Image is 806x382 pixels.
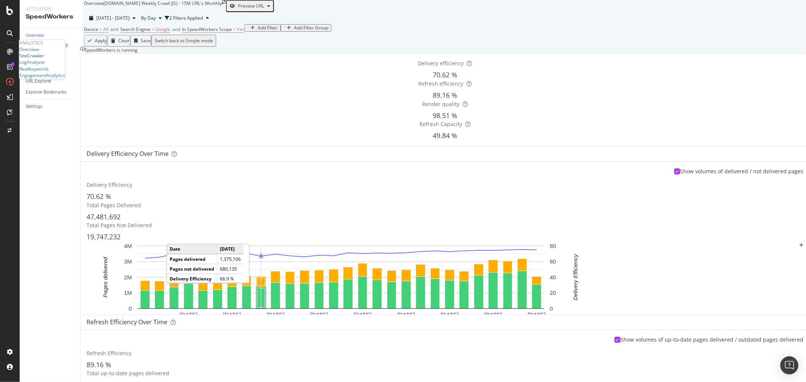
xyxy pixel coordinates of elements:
div: Show volumes of delivered / not delivered pages [680,168,803,175]
text: 2M [124,274,132,280]
span: Refresh Efficiency [87,350,131,357]
text: [DATE] [223,311,241,318]
text: 20 [550,290,556,296]
span: = [152,26,154,32]
button: [DATE] - [DATE] [84,14,141,22]
text: [DATE] [179,311,197,318]
button: 2 Filters Applied [165,12,212,24]
text: Delivery Efficiency [572,254,579,300]
span: 89.16 % [433,91,457,100]
div: plus [799,243,803,248]
div: Clear [118,38,130,43]
text: [DATE] [354,311,371,318]
div: Show volumes of up-to-date pages delivered / outdated pages delivered [620,336,803,343]
span: Delivery efficiency [418,60,464,67]
div: Analytics [19,40,65,46]
a: LogAnalyzer [19,59,45,66]
span: All [103,26,108,32]
span: Device [84,26,98,32]
a: Explorer Bookmarks [26,88,78,96]
a: Overview [26,32,78,40]
text: 0 [129,305,132,312]
span: Yes [237,26,244,32]
div: Apply [95,38,107,43]
div: URL Explorer [26,77,51,85]
span: In SpeedWorkers Scope [182,26,232,32]
span: Refresh efficiency [418,80,463,87]
text: 40 [550,274,556,280]
text: 4M [124,243,132,249]
button: By Day [141,12,165,24]
span: 89.16 % [87,360,111,369]
div: Switch back to Simple mode [155,38,213,43]
span: [DATE] - [DATE] [96,15,130,21]
text: [DATE] [528,311,546,318]
a: Settings [26,103,78,111]
span: and [172,26,180,32]
span: 70.62 % [433,70,457,79]
span: = [233,26,236,32]
span: Delivery Efficiency [87,181,132,188]
div: Overview [26,32,44,39]
span: 19,747,232 [87,232,121,241]
div: Add Filter Group [294,25,328,31]
text: Pages delivered [102,257,108,297]
div: Delivery Efficiency over time [87,150,169,157]
button: Add Filter [244,24,281,32]
a: SiteCrawler [19,53,44,59]
a: URL Explorer [26,77,78,85]
text: [DATE] [441,311,458,318]
span: Render quality [422,100,459,108]
a: Overview [19,46,39,53]
span: and [110,26,118,32]
text: [DATE] [484,311,502,318]
text: 0 [550,305,553,312]
button: Add Filter Group [281,24,331,32]
div: Open Intercom Messenger [780,356,798,374]
div: Settings [26,103,42,111]
a: RealKeywords [19,66,49,72]
span: Total up-to-date pages delivered [87,370,169,377]
text: 3M [124,258,132,265]
span: Total Pages Delivered [87,202,141,209]
span: = [99,26,102,32]
text: [DATE] [310,311,328,318]
svg: A chart. [87,242,595,321]
div: Save [141,38,151,43]
span: By Day [141,15,156,21]
text: [DATE] [267,311,285,318]
text: 80 [550,243,556,249]
span: Total Pages Not-Delivered [87,222,152,229]
span: Refresh Capacity [419,120,462,128]
div: Activation [26,6,77,12]
div: Explorer Bookmarks [26,88,67,96]
div: Add Filter [258,25,278,31]
span: 47,481,692 [87,212,121,221]
text: 1M [124,290,132,296]
span: 98.51 % [433,111,457,120]
div: Refresh Efficiency over time [87,318,167,326]
span: 70.62 % [87,192,111,201]
span: Google [155,26,170,32]
button: Clear [107,35,130,47]
text: [DATE] [397,311,415,318]
button: Apply [84,35,107,47]
button: Switch back to Simple mode [152,35,216,47]
div: SpeedWorkers is running [85,47,138,53]
span: 49.84 % [433,131,457,140]
div: SpeedWorkers [26,12,77,21]
div: Preview URL [238,3,264,9]
div: 2 Filters Applied [169,15,203,21]
button: Save [130,35,152,47]
a: EngagementAnalytics [19,72,65,79]
text: 60 [550,258,556,265]
span: Search Engine [120,26,150,32]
